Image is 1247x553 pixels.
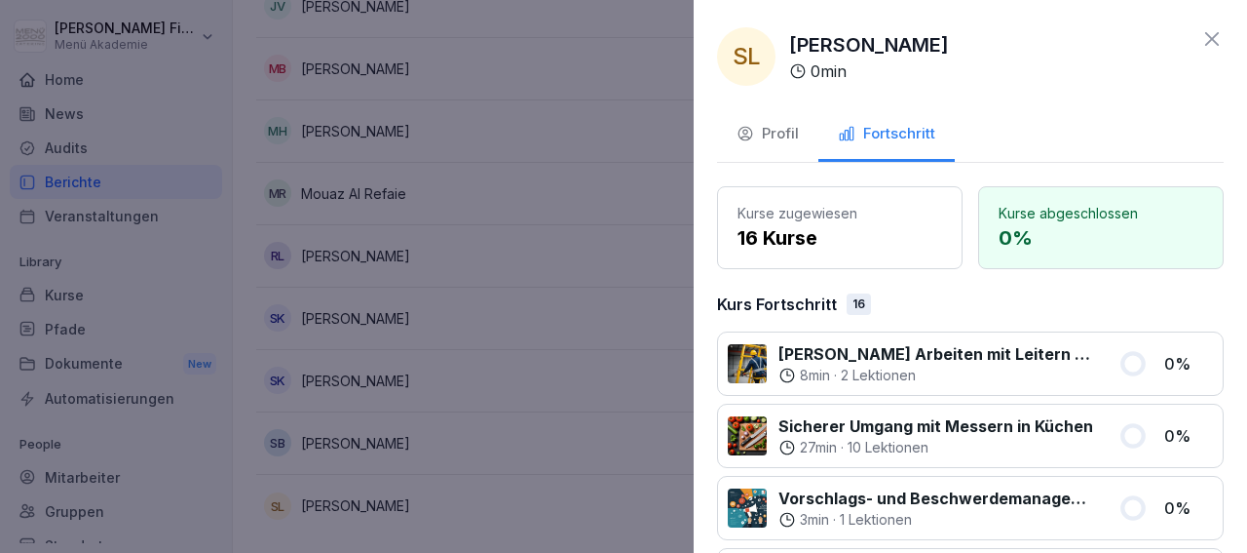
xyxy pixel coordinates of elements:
p: 0 % [999,223,1203,253]
p: [PERSON_NAME] [789,30,949,59]
div: 16 [847,294,871,315]
p: 10 Lektionen [848,438,928,457]
p: 3 min [800,510,829,530]
button: Profil [717,109,818,162]
div: · [778,438,1093,457]
p: 8 min [800,366,830,385]
p: 0 min [811,59,847,83]
p: 0 % [1164,424,1213,448]
p: [PERSON_NAME] Arbeiten mit Leitern und Tritten [778,342,1095,366]
div: · [778,510,1095,530]
p: Kurse abgeschlossen [999,203,1203,223]
p: Sicherer Umgang mit Messern in Küchen [778,415,1093,438]
div: Fortschritt [838,123,935,145]
p: Vorschlags- und Beschwerdemanagement bei Menü 2000 [778,487,1095,510]
p: 27 min [800,438,837,457]
p: 0 % [1164,496,1213,520]
p: 16 Kurse [737,223,942,253]
p: 0 % [1164,352,1213,375]
div: SL [717,27,775,86]
p: 2 Lektionen [841,366,916,385]
p: Kurse zugewiesen [737,203,942,223]
div: Profil [737,123,799,145]
button: Fortschritt [818,109,955,162]
p: Kurs Fortschritt [717,293,837,316]
p: 1 Lektionen [840,510,912,530]
div: · [778,366,1095,385]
